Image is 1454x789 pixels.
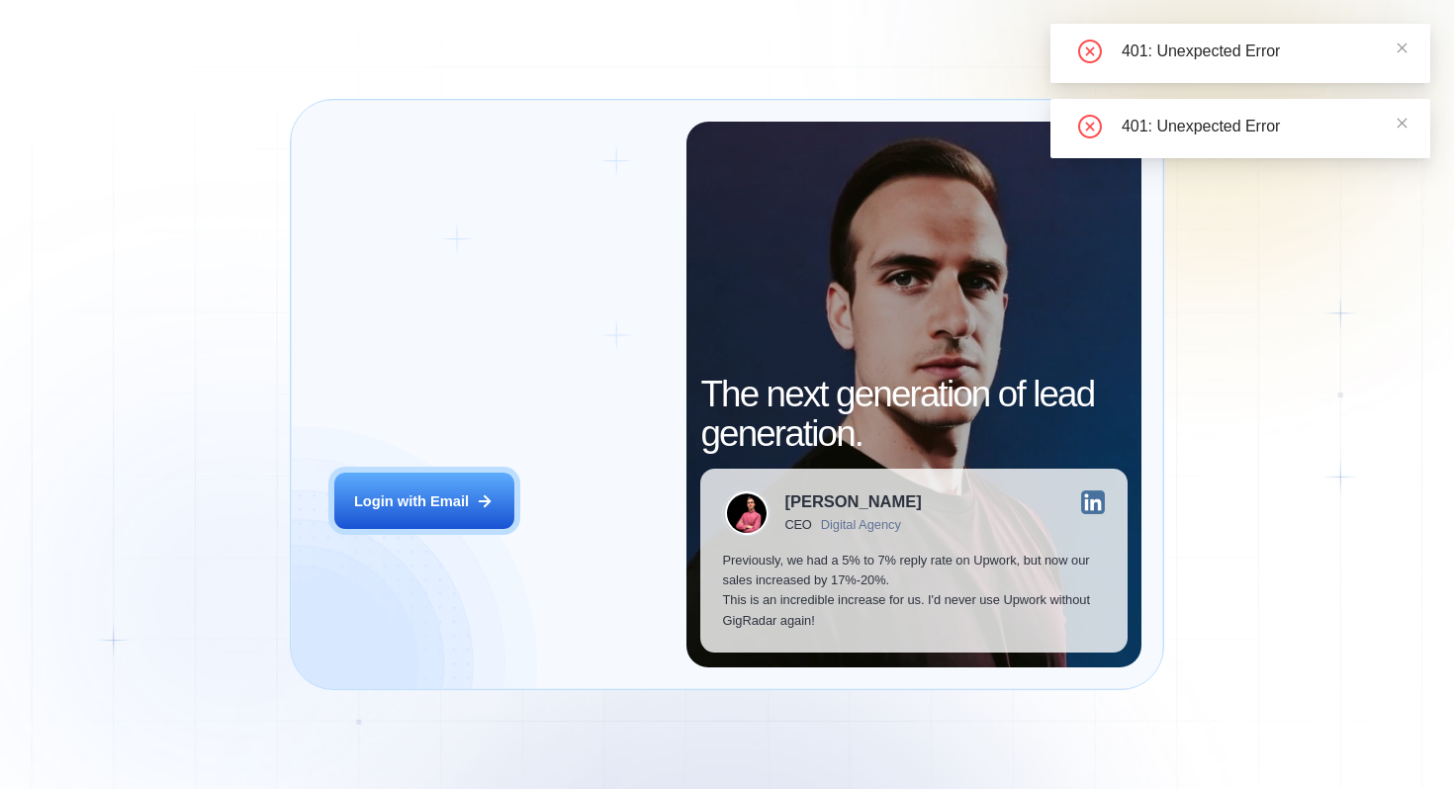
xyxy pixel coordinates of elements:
p: Previously, we had a 5% to 7% reply rate on Upwork, but now our sales increased by 17%-20%. This ... [722,551,1105,631]
div: CEO [784,518,811,533]
div: [PERSON_NAME] [784,494,921,511]
div: Digital Agency [821,518,901,533]
span: close [1396,42,1409,54]
span: close [1396,117,1409,130]
span: close-circle [1078,115,1102,138]
h2: The next generation of lead generation. [700,375,1127,455]
div: 401: Unexpected Error [1122,115,1407,138]
span: close-circle [1078,40,1102,63]
button: Login with Email [334,473,514,529]
div: Login with Email [354,491,469,511]
div: 401: Unexpected Error [1122,40,1407,63]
